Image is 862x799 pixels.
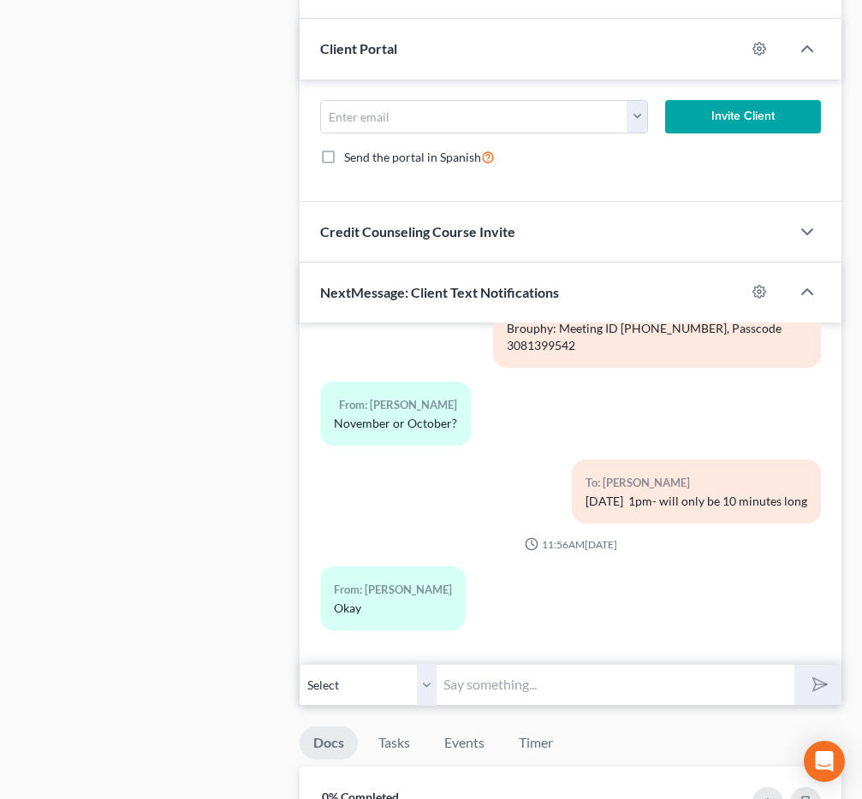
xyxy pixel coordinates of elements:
a: Tasks [365,726,424,760]
a: Events [431,726,498,760]
button: Invite Client [665,100,821,134]
div: [DATE] 1pm- will only be 10 minutes long [586,493,807,510]
span: Credit Counseling Course Invite [320,223,515,240]
input: Say something... [437,664,794,706]
div: Open Intercom Messenger [804,741,845,782]
div: To: [PERSON_NAME] [586,473,807,493]
a: Timer [505,726,567,760]
div: Brouphy: Meeting ID [PHONE_NUMBER], Passcode 3081399542 [507,320,807,354]
div: 11:56AM[DATE] [320,537,821,552]
span: NextMessage: Client Text Notifications [320,284,559,300]
div: From: [PERSON_NAME] [334,395,457,415]
div: November or October? [334,415,457,432]
a: Docs [300,726,358,760]
span: Client Portal [320,40,397,56]
div: Okay [334,600,452,617]
input: Enter email [321,101,627,133]
span: Send the portal in Spanish [344,150,481,164]
div: From: [PERSON_NAME] [334,580,452,600]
